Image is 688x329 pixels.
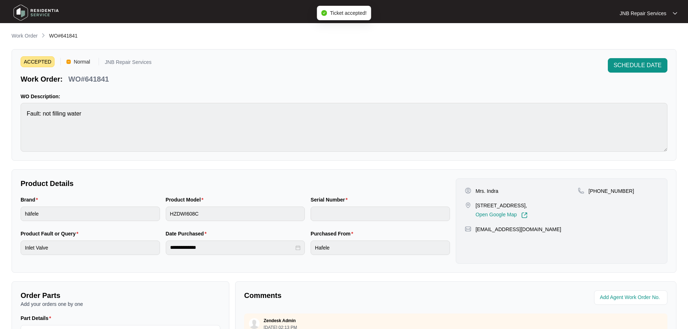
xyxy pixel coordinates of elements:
[21,56,55,67] span: ACCEPTED
[321,10,327,16] span: check-circle
[21,315,54,322] label: Part Details
[600,293,663,302] input: Add Agent Work Order No.
[11,2,61,23] img: residentia service logo
[21,196,41,203] label: Brand
[40,33,46,38] img: chevron-right
[21,290,220,300] p: Order Parts
[21,241,160,255] input: Product Fault or Query
[620,10,666,17] p: JNB Repair Services
[10,32,39,40] a: Work Order
[476,226,561,233] p: [EMAIL_ADDRESS][DOMAIN_NAME]
[21,93,667,100] p: WO Description:
[673,12,677,15] img: dropdown arrow
[465,187,471,194] img: user-pin
[71,56,93,67] span: Normal
[311,241,450,255] input: Purchased From
[21,207,160,221] input: Brand
[166,196,207,203] label: Product Model
[21,74,62,84] p: Work Order:
[244,290,451,300] p: Comments
[166,230,209,237] label: Date Purchased
[521,212,528,218] img: Link-External
[330,10,367,16] span: Ticket accepted!
[476,212,528,218] a: Open Google Map
[21,103,667,152] textarea: Fault: not filling water
[476,202,528,209] p: [STREET_ADDRESS],
[21,230,81,237] label: Product Fault or Query
[66,60,71,64] img: Vercel Logo
[465,202,471,208] img: map-pin
[476,187,498,195] p: Mrs. Indra
[49,33,78,39] span: WO#641841
[264,318,296,324] p: Zendesk Admin
[68,74,109,84] p: WO#641841
[465,226,471,232] img: map-pin
[166,207,305,221] input: Product Model
[614,61,662,70] span: SCHEDULE DATE
[311,230,356,237] label: Purchased From
[21,178,450,189] p: Product Details
[21,300,220,308] p: Add your orders one by one
[311,207,450,221] input: Serial Number
[170,244,294,251] input: Date Purchased
[311,196,350,203] label: Serial Number
[589,187,634,195] p: [PHONE_NUMBER]
[105,60,151,67] p: JNB Repair Services
[608,58,667,73] button: SCHEDULE DATE
[578,187,584,194] img: map-pin
[249,318,260,329] img: user.svg
[12,32,38,39] p: Work Order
